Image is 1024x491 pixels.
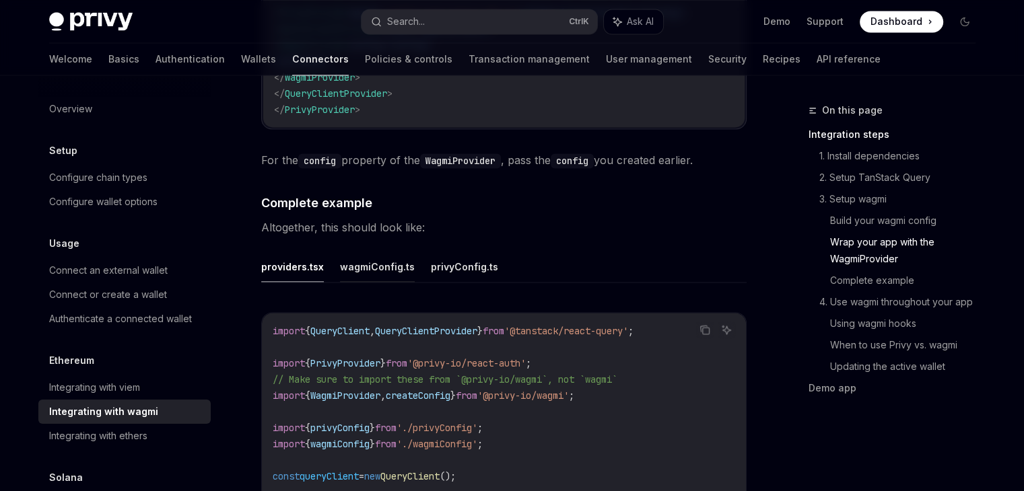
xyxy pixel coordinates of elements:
[305,356,310,369] span: {
[370,324,375,336] span: ,
[817,43,881,75] a: API reference
[273,469,300,482] span: const
[300,469,359,482] span: queryClient
[49,428,147,444] div: Integrating with ethers
[355,71,360,83] span: >
[38,375,211,400] a: Integrating with viem
[483,324,504,336] span: from
[860,11,943,32] a: Dashboard
[273,356,305,369] span: import
[551,153,594,168] code: config
[627,15,654,28] span: Ask AI
[364,469,380,482] span: new
[49,379,140,395] div: Integrating with viem
[407,356,526,369] span: '@privy-io/react-auth'
[628,324,634,336] span: ;
[450,389,456,401] span: }
[355,104,360,116] span: >
[156,43,225,75] a: Authentication
[569,389,574,401] span: ;
[49,12,133,31] img: dark logo
[830,355,986,377] a: Updating the active wallet
[822,102,883,118] span: On this page
[292,43,349,75] a: Connectors
[871,15,922,28] span: Dashboard
[49,262,168,278] div: Connect an external wallet
[49,352,94,369] h5: Ethereum
[261,218,747,237] span: Altogether, this should look like:
[397,421,477,433] span: './privyConfig'
[273,421,305,433] span: import
[38,424,211,448] a: Integrating with ethers
[477,437,483,449] span: ;
[49,43,92,75] a: Welcome
[954,11,976,32] button: Toggle dark mode
[49,101,92,117] div: Overview
[305,389,310,401] span: {
[830,231,986,269] a: Wrap your app with the WagmiProvider
[807,15,844,28] a: Support
[569,16,589,27] span: Ctrl K
[241,43,276,75] a: Wallets
[49,469,83,486] h5: Solana
[310,421,370,433] span: privyConfig
[359,469,364,482] span: =
[108,43,139,75] a: Basics
[38,165,211,190] a: Configure chain types
[274,104,285,116] span: </
[274,87,285,100] span: </
[809,377,986,398] a: Demo app
[819,145,986,167] a: 1. Install dependencies
[387,13,425,30] div: Search...
[370,437,375,449] span: }
[375,437,397,449] span: from
[819,167,986,188] a: 2. Setup TanStack Query
[370,421,375,433] span: }
[298,153,341,168] code: config
[305,421,310,433] span: {
[830,269,986,291] a: Complete example
[431,250,498,282] button: privyConfig.ts
[386,356,407,369] span: from
[380,356,386,369] span: }
[604,9,663,34] button: Ask AI
[38,307,211,331] a: Authenticate a connected wallet
[310,324,370,336] span: QueryClient
[456,389,477,401] span: from
[386,389,450,401] span: createConfig
[285,71,355,83] span: WagmiProvider
[477,421,483,433] span: ;
[285,87,387,100] span: QueryClientProvider
[380,389,386,401] span: ,
[49,287,167,303] div: Connect or create a wallet
[606,43,692,75] a: User management
[380,469,440,482] span: QueryClient
[830,334,986,355] a: When to use Privy vs. wagmi
[261,250,324,282] button: providers.tsx
[49,143,77,159] h5: Setup
[305,437,310,449] span: {
[38,400,211,424] a: Integrating with wagmi
[696,321,714,338] button: Copy the contents from the code block
[274,71,285,83] span: </
[504,324,628,336] span: '@tanstack/react-query'
[830,312,986,334] a: Using wagmi hooks
[49,194,158,210] div: Configure wallet options
[819,188,986,210] a: 3. Setup wagmi
[49,235,79,252] h5: Usage
[420,153,501,168] code: WagmiProvider
[526,356,531,369] span: ;
[397,437,477,449] span: './wagmiConfig'
[310,389,380,401] span: WagmiProvider
[38,282,211,307] a: Connect or create a wallet
[305,324,310,336] span: {
[38,97,211,121] a: Overview
[477,389,569,401] span: '@privy-io/wagmi'
[375,421,397,433] span: from
[261,194,372,212] span: Complete example
[819,291,986,312] a: 4. Use wagmi throughout your app
[49,404,158,420] div: Integrating with wagmi
[375,324,477,336] span: QueryClientProvider
[310,437,370,449] span: wagmiConfig
[49,311,192,327] div: Authenticate a connected wallet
